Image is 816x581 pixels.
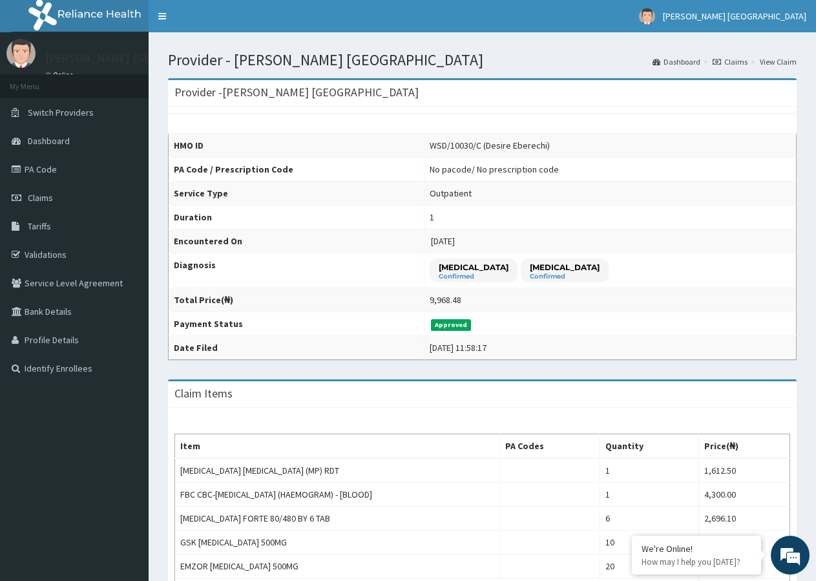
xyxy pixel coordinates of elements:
span: Claims [28,192,53,204]
th: PA Codes [500,434,600,459]
span: Approved [431,319,472,331]
h3: Provider - [PERSON_NAME] [GEOGRAPHIC_DATA] [174,87,419,98]
h3: Claim Items [174,388,233,399]
th: PA Code / Prescription Code [169,158,424,182]
p: How may I help you today? [642,556,751,567]
td: 10 [600,531,699,555]
h1: Provider - [PERSON_NAME] [GEOGRAPHIC_DATA] [168,52,797,69]
th: Duration [169,206,424,229]
th: Payment Status [169,312,424,336]
th: Quantity [600,434,699,459]
small: Confirmed [439,273,508,280]
span: Dashboard [28,135,70,147]
span: [PERSON_NAME] [GEOGRAPHIC_DATA] [663,10,806,22]
span: Tariffs [28,220,51,232]
div: WSD/10030/C (Desire Eberechi) [430,139,550,152]
div: 9,968.48 [430,293,461,306]
td: 2,696.10 [699,507,790,531]
div: No pacode / No prescription code [430,163,559,176]
td: FBC CBC-[MEDICAL_DATA] (HAEMOGRAM) - [BLOOD] [175,483,500,507]
th: Diagnosis [169,253,424,288]
div: Outpatient [430,187,472,200]
img: User Image [6,39,36,68]
td: 20 [600,555,699,578]
img: User Image [639,8,655,25]
th: Total Price(₦) [169,288,424,312]
td: 1,612.50 [699,458,790,483]
div: We're Online! [642,543,751,555]
th: Price(₦) [699,434,790,459]
span: Switch Providers [28,107,94,118]
small: Confirmed [530,273,600,280]
td: 1 [600,458,699,483]
td: 591.25 [699,531,790,555]
td: [MEDICAL_DATA] [MEDICAL_DATA] (MP) RDT [175,458,500,483]
p: [MEDICAL_DATA] [530,262,600,273]
td: GSK [MEDICAL_DATA] 500MG [175,531,500,555]
td: EMZOR [MEDICAL_DATA] 500MG [175,555,500,578]
p: [MEDICAL_DATA] [439,262,508,273]
th: Date Filed [169,336,424,360]
p: [PERSON_NAME] [GEOGRAPHIC_DATA] [45,52,239,64]
th: HMO ID [169,134,424,158]
th: Service Type [169,182,424,206]
span: [DATE] [431,235,455,247]
th: Item [175,434,500,459]
td: 6 [600,507,699,531]
div: 1 [430,211,434,224]
a: Online [45,70,76,79]
td: 1 [600,483,699,507]
a: Claims [713,56,748,67]
td: [MEDICAL_DATA] FORTE 80/480 BY 6 TAB [175,507,500,531]
td: 4,300.00 [699,483,790,507]
th: Encountered On [169,229,424,253]
div: [DATE] 11:58:17 [430,341,486,354]
a: Dashboard [653,56,700,67]
a: View Claim [760,56,797,67]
